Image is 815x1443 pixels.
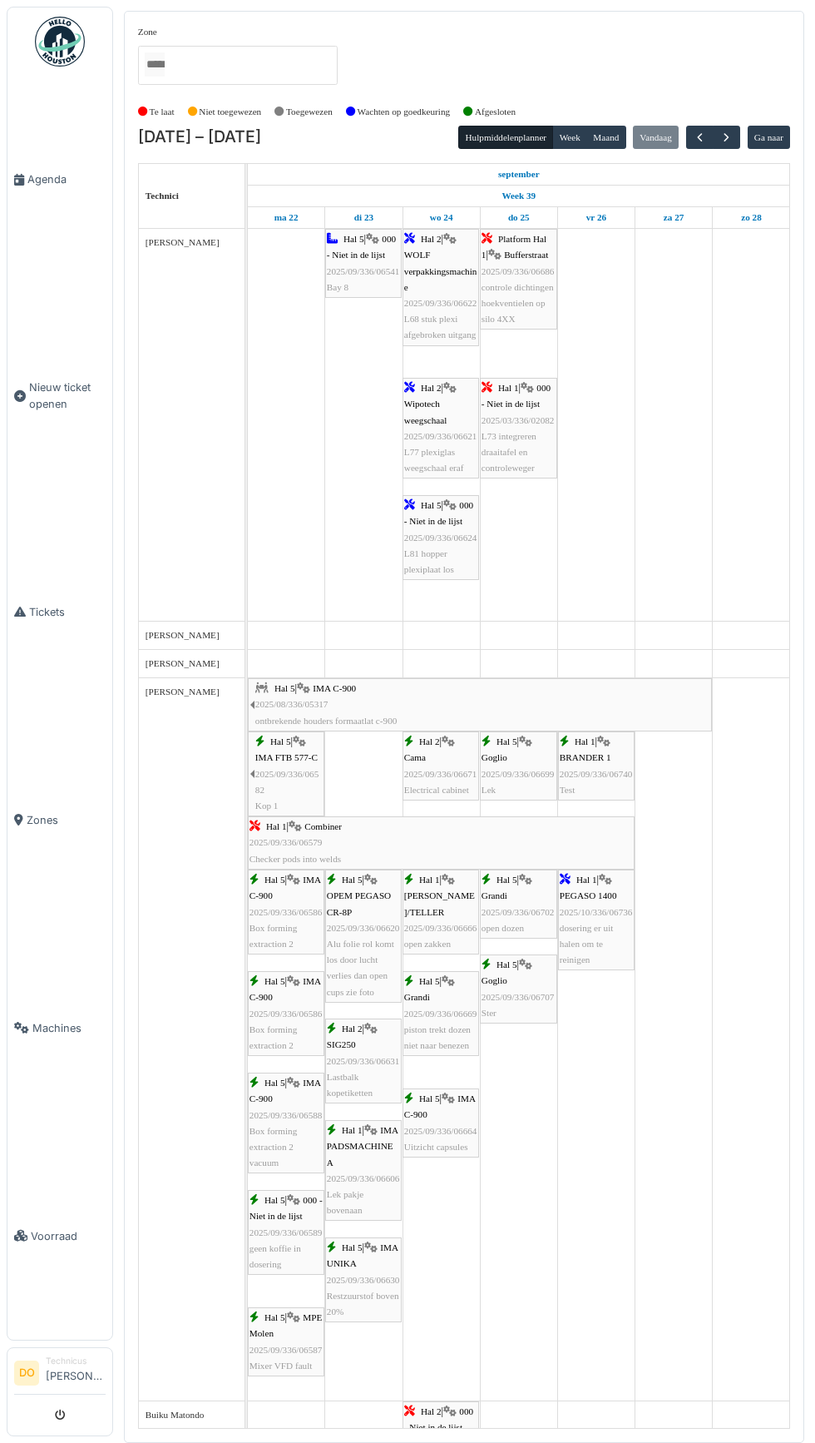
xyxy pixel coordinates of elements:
button: Vandaag [633,126,679,149]
span: 2025/09/336/06588 [249,1110,323,1120]
span: 2025/09/336/06621 [404,431,477,441]
span: Goglio [482,752,507,762]
a: Agenda [7,76,112,284]
span: 2025/09/336/06586 [249,1009,323,1019]
a: 24 september 2025 [426,207,457,228]
a: DO Technicus[PERSON_NAME] [14,1355,106,1395]
span: L68 stuk plexi afgebroken uitgang [404,314,477,340]
span: Voorraad [31,1228,106,1244]
span: 2025/09/336/06740 [560,769,633,779]
span: Uitzicht capsules [404,1142,468,1152]
div: | [404,231,477,343]
span: BRANDER 1 [560,752,611,762]
span: Box forming extraction 2 vacuum [249,1126,298,1168]
a: Nieuw ticket openen [7,284,112,508]
span: Nieuw ticket openen [29,379,106,411]
span: Mixer VFD fault [249,1361,313,1371]
span: 2025/09/336/06582 [255,769,319,795]
input: Alles [145,52,165,77]
span: 2025/09/336/06586 [249,907,323,917]
div: | [249,1310,323,1374]
div: | [327,1123,400,1218]
span: 2025/10/336/06736 [560,907,633,917]
span: Hal 5 [342,875,363,885]
div: | [560,872,633,968]
span: dosering er uit halen om te reinigen [560,923,614,964]
div: | [404,974,477,1054]
a: Tickets [7,508,112,716]
span: Box forming extraction 2 [249,923,298,949]
span: 2025/09/336/06587 [249,1345,323,1355]
span: Hal 2 [419,736,440,746]
span: open zakken [404,939,451,949]
a: 22 september 2025 [494,164,544,185]
div: | [249,819,633,867]
span: Alu folie rol komt los door lucht verlies dan open cups zie foto [327,939,394,997]
span: controle dichtingen hoekventielen op silo 4XX [482,282,554,324]
span: Test [560,785,575,795]
span: Grandi [482,890,507,900]
span: 2025/09/336/06669 [404,1009,477,1019]
div: Technicus [46,1355,106,1367]
span: Box forming extraction 2 [249,1024,298,1050]
div: | [404,498,477,578]
span: 2025/09/336/06589 [249,1227,323,1237]
span: Combiner [304,821,342,831]
a: 27 september 2025 [659,207,689,228]
span: 2025/09/336/06699 [482,769,555,779]
span: Goglio [482,975,507,985]
div: | [249,1075,323,1171]
a: Week 39 [497,186,540,206]
span: 2025/09/336/06622 [404,298,477,308]
span: Hal 5 [264,1078,285,1088]
span: Machines [32,1020,106,1036]
span: Hal 1 [498,383,519,393]
span: geen koffie in dosering [249,1243,301,1269]
span: Hal 5 [264,976,285,986]
button: Maand [586,126,626,149]
span: 2025/09/336/06624 [404,533,477,543]
span: Hal 1 [419,875,440,885]
span: Hal 5 [343,234,364,244]
div: | [482,380,556,476]
span: Restzuurstof boven 20% [327,1291,399,1317]
span: Hal 5 [496,875,517,885]
button: Vorige [686,126,714,150]
span: [PERSON_NAME] [146,687,220,697]
span: Hal 5 [274,683,295,693]
a: 25 september 2025 [504,207,534,228]
div: | [327,231,400,295]
span: Hal 5 [264,875,285,885]
span: L81 hopper plexiplaat los [404,548,454,574]
a: Machines [7,924,112,1132]
span: 2025/09/336/06702 [482,907,555,917]
a: 26 september 2025 [582,207,610,228]
span: 2025/09/336/06671 [404,769,477,779]
button: Week [552,126,587,149]
h2: [DATE] – [DATE] [138,127,261,147]
li: DO [14,1361,39,1386]
div: | [482,957,556,1021]
div: | [404,872,477,952]
span: Tickets [29,604,106,620]
span: open dozen [482,923,524,933]
span: IMA FTB 577-C [255,752,318,762]
div: | [404,734,477,798]
span: Lek pakje bovenaan [327,1189,363,1215]
div: | [327,1021,400,1101]
span: Hal 1 [575,736,595,746]
button: Ga naar [748,126,791,149]
div: | [482,231,556,327]
label: Afgesloten [475,105,516,119]
span: ontbrekende houders formaatlat c-900 [255,716,398,726]
span: [PERSON_NAME] [146,237,220,247]
span: IMA C-900 [313,683,356,693]
button: Hulpmiddelenplanner [458,126,553,149]
div: | [327,872,400,1000]
label: Wachten op goedkeuring [358,105,451,119]
a: 28 september 2025 [737,207,766,228]
a: 23 september 2025 [350,207,378,228]
span: Hal 5 [270,736,291,746]
span: Hal 1 [266,821,287,831]
div: | [255,681,710,729]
